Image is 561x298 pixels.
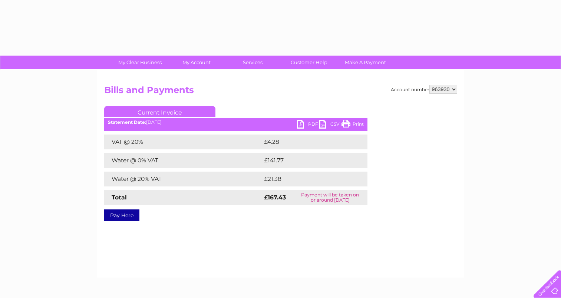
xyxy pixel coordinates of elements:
strong: Total [112,194,127,201]
div: Account number [391,85,457,94]
a: Services [222,56,283,69]
a: Customer Help [278,56,340,69]
a: My Clear Business [109,56,171,69]
b: Statement Date: [108,119,146,125]
td: Water @ 0% VAT [104,153,262,168]
div: [DATE] [104,120,367,125]
td: Water @ 20% VAT [104,172,262,186]
td: £141.77 [262,153,353,168]
a: Current Invoice [104,106,215,117]
td: VAT @ 20% [104,135,262,149]
a: PDF [297,120,319,130]
td: Payment will be taken on or around [DATE] [293,190,367,205]
a: Print [341,120,364,130]
td: £4.28 [262,135,350,149]
a: Make A Payment [335,56,396,69]
a: My Account [166,56,227,69]
h2: Bills and Payments [104,85,457,99]
strong: £167.43 [264,194,286,201]
a: Pay Here [104,209,139,221]
a: CSV [319,120,341,130]
td: £21.38 [262,172,352,186]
